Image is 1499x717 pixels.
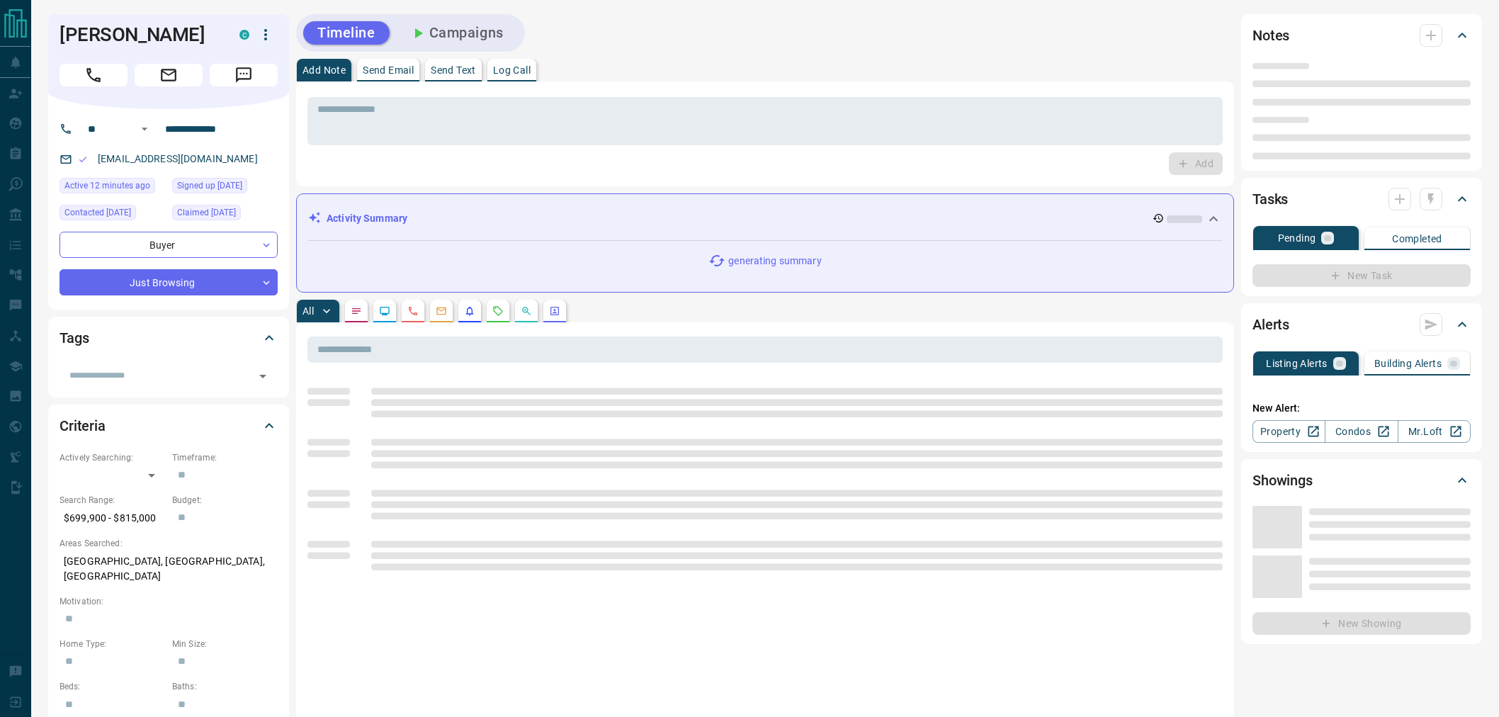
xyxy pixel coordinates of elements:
p: Log Call [493,65,531,75]
div: Activity Summary [308,205,1222,232]
p: Add Note [302,65,346,75]
p: Timeframe: [172,451,278,464]
p: Motivation: [60,595,278,608]
p: Search Range: [60,494,165,507]
span: Contacted [DATE] [64,205,131,220]
div: Notes [1252,18,1471,52]
div: Buyer [60,232,278,258]
div: Sun Oct 12 2025 [172,178,278,198]
p: All [302,306,314,316]
p: Activity Summary [327,211,407,226]
div: Sun Oct 12 2025 [60,205,165,225]
a: Property [1252,420,1325,443]
div: Alerts [1252,307,1471,341]
p: Pending [1278,233,1316,243]
svg: Requests [492,305,504,317]
p: [GEOGRAPHIC_DATA], [GEOGRAPHIC_DATA], [GEOGRAPHIC_DATA] [60,550,278,588]
button: Timeline [303,21,390,45]
a: [EMAIL_ADDRESS][DOMAIN_NAME] [98,153,258,164]
p: Areas Searched: [60,537,278,550]
div: Sun Oct 12 2025 [172,205,278,225]
h2: Notes [1252,24,1289,47]
p: Listing Alerts [1266,358,1328,368]
svg: Opportunities [521,305,532,317]
h2: Criteria [60,414,106,437]
div: Just Browsing [60,269,278,295]
h2: Tags [60,327,89,349]
svg: Lead Browsing Activity [379,305,390,317]
div: condos.ca [239,30,249,40]
svg: Listing Alerts [464,305,475,317]
span: Call [60,64,128,86]
svg: Notes [351,305,362,317]
button: Open [136,120,153,137]
div: Tasks [1252,182,1471,216]
p: Budget: [172,494,278,507]
p: Home Type: [60,638,165,650]
p: $699,900 - $815,000 [60,507,165,530]
span: Active 12 minutes ago [64,179,150,193]
p: Building Alerts [1374,358,1442,368]
span: Claimed [DATE] [177,205,236,220]
p: Send Email [363,65,414,75]
p: Min Size: [172,638,278,650]
a: Mr.Loft [1398,420,1471,443]
div: Tags [60,321,278,355]
span: Message [210,64,278,86]
p: Beds: [60,680,165,693]
svg: Email Valid [78,154,88,164]
h2: Showings [1252,469,1313,492]
svg: Emails [436,305,447,317]
a: Condos [1325,420,1398,443]
svg: Calls [407,305,419,317]
div: Tue Oct 14 2025 [60,178,165,198]
p: Completed [1392,234,1442,244]
div: Criteria [60,409,278,443]
svg: Agent Actions [549,305,560,317]
p: generating summary [728,254,821,269]
h2: Tasks [1252,188,1288,210]
h1: [PERSON_NAME] [60,23,218,46]
span: Signed up [DATE] [177,179,242,193]
button: Open [253,366,273,386]
span: Email [135,64,203,86]
p: Send Text [431,65,476,75]
p: Actively Searching: [60,451,165,464]
p: Baths: [172,680,278,693]
div: Showings [1252,463,1471,497]
p: New Alert: [1252,401,1471,416]
button: Campaigns [395,21,518,45]
h2: Alerts [1252,313,1289,336]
